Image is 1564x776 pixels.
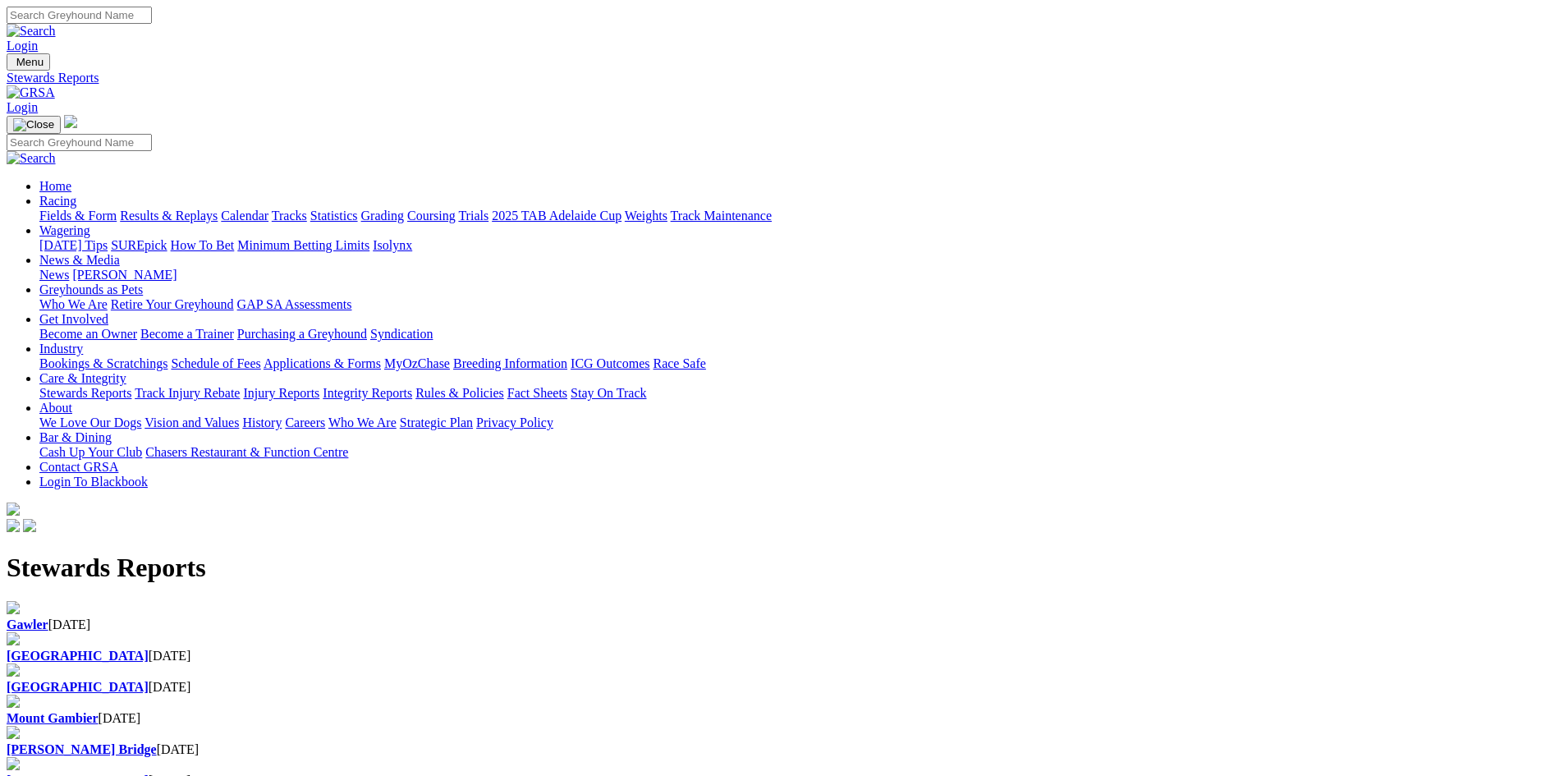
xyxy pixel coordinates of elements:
a: Applications & Forms [264,356,381,370]
a: Strategic Plan [400,416,473,429]
div: News & Media [39,268,1557,282]
div: [DATE] [7,649,1557,664]
a: Injury Reports [243,386,319,400]
a: Greyhounds as Pets [39,282,143,296]
img: file-red.svg [7,601,20,614]
a: Care & Integrity [39,371,126,385]
a: Stewards Reports [39,386,131,400]
a: Cash Up Your Club [39,445,142,459]
a: Vision and Values [144,416,239,429]
a: Careers [285,416,325,429]
a: Minimum Betting Limits [237,238,369,252]
a: Who We Are [39,297,108,311]
h1: Stewards Reports [7,553,1557,583]
a: Syndication [370,327,433,341]
a: Purchasing a Greyhound [237,327,367,341]
a: We Love Our Dogs [39,416,141,429]
a: Become a Trainer [140,327,234,341]
a: Mount Gambier [7,711,99,725]
button: Toggle navigation [7,53,50,71]
a: Race Safe [653,356,705,370]
div: Wagering [39,238,1557,253]
a: [PERSON_NAME] [72,268,177,282]
a: Statistics [310,209,358,223]
a: ICG Outcomes [571,356,649,370]
a: Weights [625,209,667,223]
a: Integrity Reports [323,386,412,400]
a: Breeding Information [453,356,567,370]
span: Menu [16,56,44,68]
img: logo-grsa-white.png [64,115,77,128]
input: Search [7,7,152,24]
a: Home [39,179,71,193]
a: Results & Replays [120,209,218,223]
a: Stewards Reports [7,71,1557,85]
a: Racing [39,194,76,208]
div: About [39,416,1557,430]
a: Gawler [7,618,48,631]
a: Track Injury Rebate [135,386,240,400]
a: [GEOGRAPHIC_DATA] [7,649,149,663]
a: Login [7,39,38,53]
a: Bookings & Scratchings [39,356,167,370]
a: Stay On Track [571,386,646,400]
a: How To Bet [171,238,235,252]
img: GRSA [7,85,55,100]
a: News [39,268,69,282]
a: Wagering [39,223,90,237]
img: Search [7,24,56,39]
img: file-red.svg [7,632,20,645]
a: [PERSON_NAME] Bridge [7,742,157,756]
div: [DATE] [7,680,1557,695]
img: facebook.svg [7,519,20,532]
a: Fact Sheets [507,386,567,400]
div: Racing [39,209,1557,223]
a: Who We Are [328,416,397,429]
a: Trials [458,209,488,223]
a: 2025 TAB Adelaide Cup [492,209,621,223]
input: Search [7,134,152,151]
a: Become an Owner [39,327,137,341]
img: file-red.svg [7,726,20,739]
div: Get Involved [39,327,1557,342]
a: Rules & Policies [415,386,504,400]
a: Retire Your Greyhound [111,297,234,311]
a: [GEOGRAPHIC_DATA] [7,680,149,694]
div: [DATE] [7,742,1557,757]
a: Grading [361,209,404,223]
a: Privacy Policy [476,416,553,429]
img: logo-grsa-white.png [7,503,20,516]
a: Login To Blackbook [39,475,148,489]
img: file-red.svg [7,757,20,770]
img: Close [13,118,54,131]
div: Care & Integrity [39,386,1557,401]
a: Contact GRSA [39,460,118,474]
a: Bar & Dining [39,430,112,444]
a: Schedule of Fees [171,356,260,370]
a: Get Involved [39,312,108,326]
a: Tracks [272,209,307,223]
a: News & Media [39,253,120,267]
a: Fields & Form [39,209,117,223]
div: Industry [39,356,1557,371]
a: About [39,401,72,415]
a: Track Maintenance [671,209,772,223]
a: Calendar [221,209,268,223]
a: Isolynx [373,238,412,252]
img: file-red.svg [7,664,20,677]
a: Coursing [407,209,456,223]
div: [DATE] [7,711,1557,726]
div: [DATE] [7,618,1557,632]
a: GAP SA Assessments [237,297,352,311]
img: twitter.svg [23,519,36,532]
img: file-red.svg [7,695,20,708]
div: Greyhounds as Pets [39,297,1557,312]
a: Industry [39,342,83,356]
a: MyOzChase [384,356,450,370]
